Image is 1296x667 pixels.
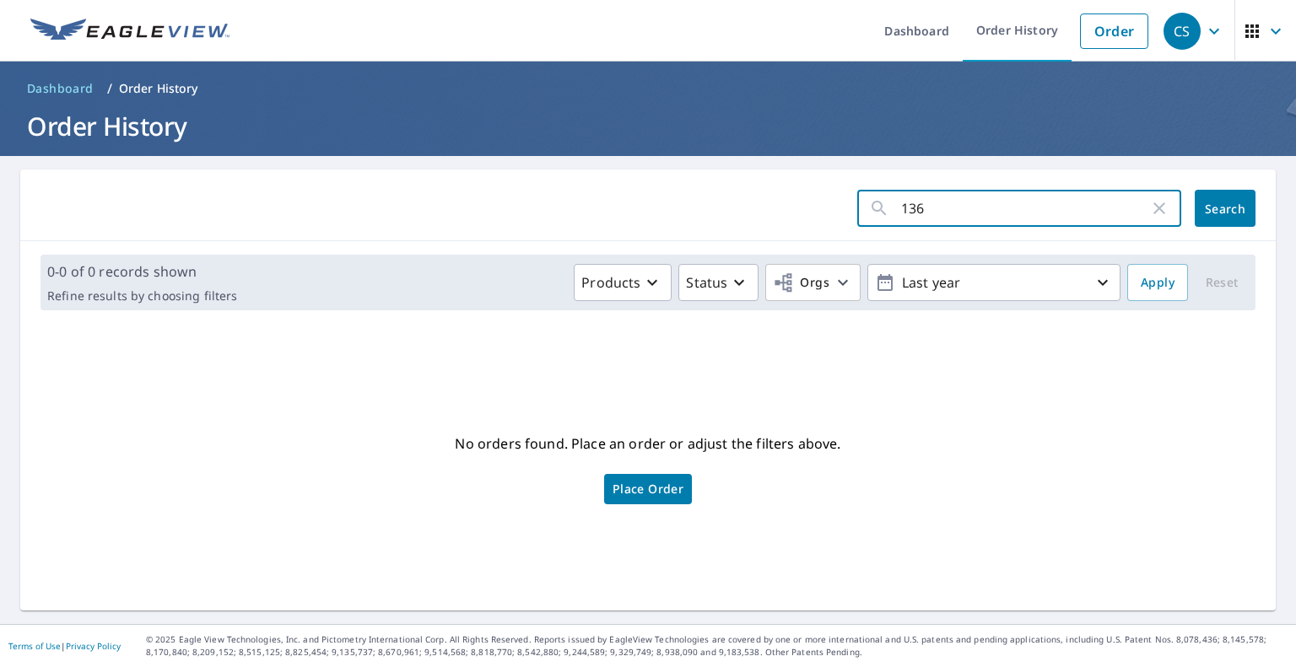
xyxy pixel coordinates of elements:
p: © 2025 Eagle View Technologies, Inc. and Pictometry International Corp. All Rights Reserved. Repo... [146,633,1288,659]
p: 0-0 of 0 records shown [47,261,237,282]
button: Apply [1127,264,1188,301]
nav: breadcrumb [20,75,1276,102]
span: Dashboard [27,80,94,97]
p: Products [581,272,640,293]
p: Order History [119,80,198,97]
p: | [8,641,121,651]
a: Privacy Policy [66,640,121,652]
p: No orders found. Place an order or adjust the filters above. [455,430,840,457]
span: Orgs [773,272,829,293]
h1: Order History [20,109,1276,143]
button: Status [678,264,759,301]
img: EV Logo [30,19,229,44]
span: Apply [1141,272,1174,293]
button: Last year [867,264,1120,301]
input: Address, Report #, Claim ID, etc. [901,185,1149,232]
a: Terms of Use [8,640,61,652]
button: Orgs [765,264,861,301]
p: Refine results by choosing filters [47,288,237,304]
button: Search [1195,190,1255,227]
a: Dashboard [20,75,100,102]
p: Last year [895,268,1093,298]
span: Search [1208,201,1242,217]
a: Place Order [604,474,692,504]
li: / [107,78,112,99]
span: Place Order [613,485,683,493]
p: Status [686,272,727,293]
a: Order [1080,13,1148,49]
div: CS [1164,13,1201,50]
button: Products [574,264,672,301]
